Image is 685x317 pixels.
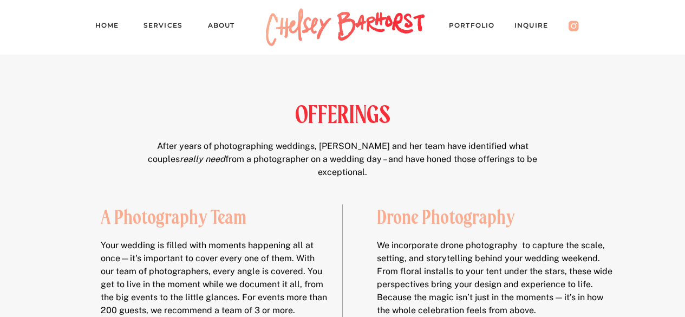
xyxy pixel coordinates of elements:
h2: A Photography Team [101,208,327,231]
a: Inquire [514,20,559,35]
p: After years of photographing weddings, [PERSON_NAME] and her team have identified what couples fr... [142,140,544,182]
i: really need [180,154,225,164]
a: PORTFOLIO [449,20,505,35]
a: Services [143,20,192,35]
a: Home [95,20,128,35]
div: OFFERINGS [218,102,468,132]
a: About [208,20,245,35]
h2: Drone Photography [377,208,603,231]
